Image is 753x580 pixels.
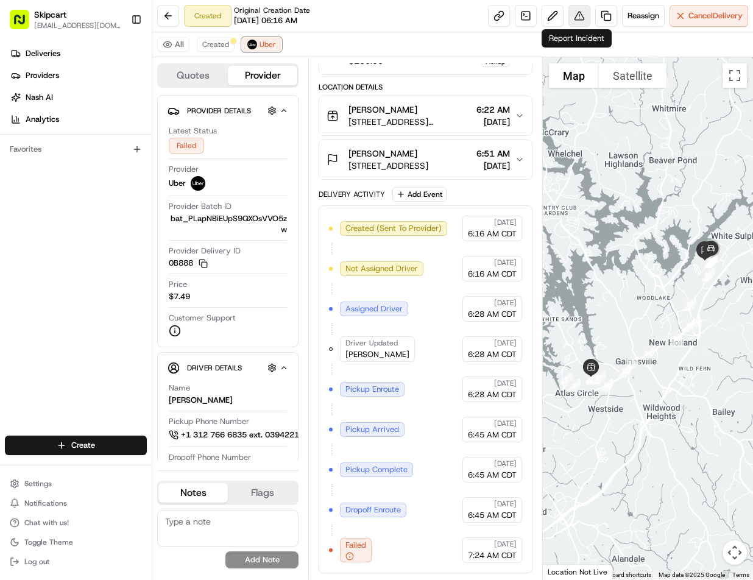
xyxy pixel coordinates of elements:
span: Pickup Complete [345,464,408,475]
button: Notifications [5,495,147,512]
button: Log out [5,553,147,570]
div: Location Details [319,82,532,92]
div: 16 [677,314,701,337]
button: Uber [242,37,281,52]
span: 6:16 AM CDT [468,228,517,239]
img: Nash [12,12,37,37]
span: [DATE] 06:16 AM [234,15,297,26]
div: 📗 [12,178,22,188]
span: 6:45 AM CDT [468,470,517,481]
span: Pickup Phone Number [169,416,249,427]
span: $7.49 [169,291,190,302]
span: Driver Updated [345,338,398,348]
div: 9 [581,365,604,388]
div: 17 [678,293,701,316]
span: Driver Details [187,363,242,373]
button: Create [5,436,147,455]
div: 10 [588,366,611,389]
div: 12 [613,359,637,383]
span: Notifications [24,498,67,508]
span: Create [71,440,95,451]
div: 15 [665,327,688,350]
span: bat_PLapNBiEUpS9QXOsVVO5zw [169,213,287,235]
span: Settings [24,479,52,489]
button: Settings [5,475,147,492]
span: Failed [345,540,366,551]
span: Pylon [121,207,147,216]
span: Pickup Enroute [345,384,399,395]
span: Assigned Driver [345,303,403,314]
button: Quotes [158,66,228,85]
img: 1736555255976-a54dd68f-1ca7-489b-9aae-adbdc363a1c4 [12,116,34,138]
span: 6:16 AM CDT [468,269,517,280]
span: Providers [26,70,59,81]
span: Price [169,279,187,290]
span: Not Assigned Driver [345,263,418,274]
span: +1 312 766 6835 ext. 03942212 [181,430,304,440]
span: Dropoff Enroute [345,504,401,515]
a: Analytics [5,110,152,129]
span: [DATE] [494,459,517,469]
div: 18 [696,263,719,286]
span: [DATE] [494,298,517,308]
span: Analytics [26,114,59,125]
span: [DATE] [494,258,517,267]
a: Terms [732,571,749,578]
span: Reassign [627,10,659,21]
span: 6:28 AM CDT [468,309,517,320]
span: [DATE] [476,116,510,128]
div: Favorites [5,140,147,159]
button: Show satellite imagery [599,63,666,88]
div: 3 [581,367,604,390]
span: [DATE] [494,338,517,348]
span: API Documentation [115,177,196,189]
img: uber-new-logo.jpeg [191,176,205,191]
span: Created (Sent To Provider) [345,223,442,234]
button: Toggle fullscreen view [723,63,747,88]
span: 6:45 AM CDT [468,430,517,440]
span: Map data ©2025 Google [659,571,725,578]
span: Provider Batch ID [169,201,232,212]
span: Chat with us! [24,518,69,528]
div: Start new chat [41,116,200,129]
button: Notes [158,483,228,503]
button: +1 312 766 6835 ext. 03942212 [169,428,324,442]
span: Toggle Theme [24,537,73,547]
span: Created [202,40,229,49]
button: [PERSON_NAME][STREET_ADDRESS][PERSON_NAME]6:22 AM[DATE] [319,96,532,135]
span: Deliveries [26,48,60,59]
button: Provider [228,66,297,85]
input: Clear [32,79,201,91]
a: Powered byPylon [86,206,147,216]
div: Report Incident [542,29,612,48]
button: Keyboard shortcuts [599,571,651,579]
button: [EMAIL_ADDRESS][DOMAIN_NAME] [34,21,121,30]
div: 💻 [103,178,113,188]
button: Show street map [549,63,599,88]
span: 6:28 AM CDT [468,389,517,400]
span: 6:51 AM [476,147,510,160]
p: Welcome 👋 [12,49,222,68]
button: Toggle Theme [5,534,147,551]
span: Provider Details [187,106,251,116]
span: [PERSON_NAME] [345,349,409,360]
span: Cancel Delivery [688,10,743,21]
span: [PERSON_NAME] [348,147,417,160]
div: 13 [620,352,643,375]
button: Skipcart [34,9,66,21]
span: [DATE] [494,217,517,227]
span: [DATE] [494,539,517,549]
span: Pickup Arrived [345,424,399,435]
a: 💻API Documentation [98,172,200,194]
a: Providers [5,66,152,85]
span: [PERSON_NAME] [348,104,417,116]
a: Nash AI [5,88,152,107]
span: Uber [169,178,186,189]
span: [DATE] [494,499,517,509]
button: Flags [228,483,297,503]
button: Start new chat [207,120,222,135]
span: Latest Status [169,126,217,136]
span: Nash AI [26,92,53,103]
div: 2 [562,374,585,397]
span: 6:22 AM [476,104,510,116]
